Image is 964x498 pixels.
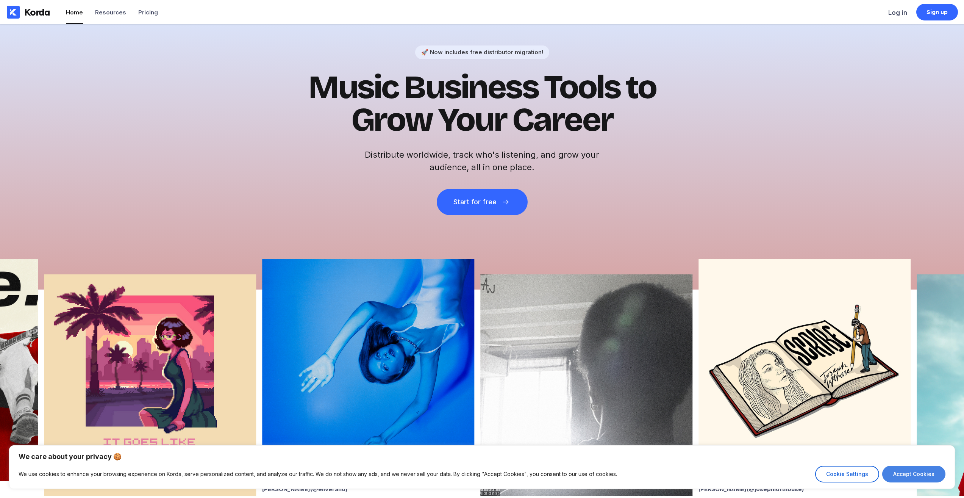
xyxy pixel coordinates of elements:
img: Joseph Lofthouse [698,259,911,481]
div: Resources [95,9,126,16]
div: Korda [24,6,50,18]
div: Log in [888,9,907,16]
a: Sign up [916,4,958,20]
button: Start for free [437,189,528,215]
button: Cookie Settings [815,466,879,482]
button: Accept Cookies [882,466,945,482]
div: Pricing [138,9,158,16]
h2: Distribute worldwide, track who's listening, and grow your audience, all in one place. [361,149,603,174]
div: 🚀 Now includes free distributor migration! [421,49,543,56]
h1: Music Business Tools to Grow Your Career [297,71,668,136]
img: Eli Verano [262,259,474,481]
img: From:Ksusha [44,274,256,496]
img: Alan Ward [480,274,692,496]
p: We care about your privacy 🍪 [19,452,945,461]
div: Start for free [453,198,497,206]
div: Home [66,9,83,16]
div: Sign up [927,8,948,16]
p: We use cookies to enhance your browsing experience on Korda, serve personalized content, and anal... [19,470,617,479]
